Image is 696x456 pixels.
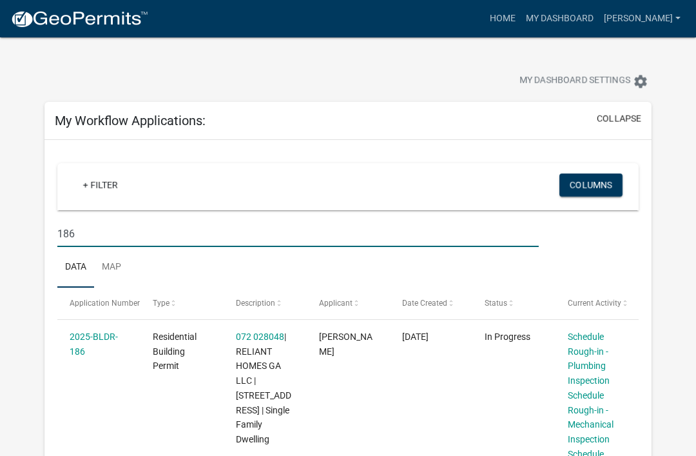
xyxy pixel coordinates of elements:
span: Melinda Landrum [319,332,372,357]
a: Schedule Rough-in - Plumbing Inspection [568,332,610,386]
datatable-header-cell: Date Created [389,288,472,319]
span: Status [485,299,507,308]
datatable-header-cell: Description [224,288,307,319]
span: In Progress [485,332,530,342]
a: Map [94,247,129,288]
span: Current Activity [568,299,621,308]
datatable-header-cell: Current Activity [556,288,639,319]
span: Applicant [319,299,353,308]
button: My Dashboard Settingssettings [509,68,659,94]
span: Residential Building Permit [153,332,197,372]
h5: My Workflow Applications: [55,113,206,128]
a: [PERSON_NAME] [599,6,686,31]
input: Search for applications [57,221,539,247]
button: Columns [559,173,623,197]
a: 072 028048 [236,332,284,342]
a: My Dashboard [521,6,599,31]
span: My Dashboard Settings [519,74,630,89]
span: Application Number [70,299,140,308]
i: settings [633,74,648,89]
span: 06/18/2025 [402,332,429,342]
a: Schedule Rough-in - Mechanical Inspection [568,390,614,444]
span: Date Created [402,299,447,308]
button: collapse [597,112,641,126]
datatable-header-cell: Status [472,288,556,319]
datatable-header-cell: Applicant [307,288,390,319]
datatable-header-cell: Application Number [57,288,140,319]
span: 072 028048 | RELIANT HOMES GA LLC | 103 HARMONY GROVE CT | Single Family Dwelling [236,332,291,444]
a: 2025-BLDR-186 [70,332,118,357]
a: + Filter [73,173,128,197]
span: Type [153,299,169,308]
span: Description [236,299,275,308]
datatable-header-cell: Type [140,288,224,319]
a: Home [485,6,521,31]
a: Data [57,247,94,288]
